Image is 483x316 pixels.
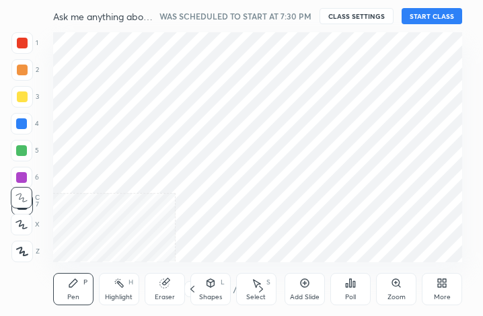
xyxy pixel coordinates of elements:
[11,86,39,108] div: 3
[11,59,39,81] div: 2
[11,214,40,235] div: X
[434,294,451,301] div: More
[246,294,266,301] div: Select
[345,294,356,301] div: Poll
[266,279,270,286] div: S
[155,294,175,301] div: Eraser
[221,279,225,286] div: L
[105,294,133,301] div: Highlight
[402,8,462,24] button: START CLASS
[159,10,311,22] h5: WAS SCHEDULED TO START AT 7:30 PM
[128,279,133,286] div: H
[233,285,237,293] div: /
[11,113,39,134] div: 4
[320,8,394,24] button: CLASS SETTINGS
[11,187,40,208] div: C
[67,294,79,301] div: Pen
[290,294,320,301] div: Add Slide
[387,294,406,301] div: Zoom
[11,241,40,262] div: Z
[11,167,39,188] div: 6
[83,279,87,286] div: P
[199,294,222,301] div: Shapes
[11,140,39,161] div: 5
[53,10,155,23] h4: Ask me anything about [PERSON_NAME]
[11,32,38,54] div: 1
